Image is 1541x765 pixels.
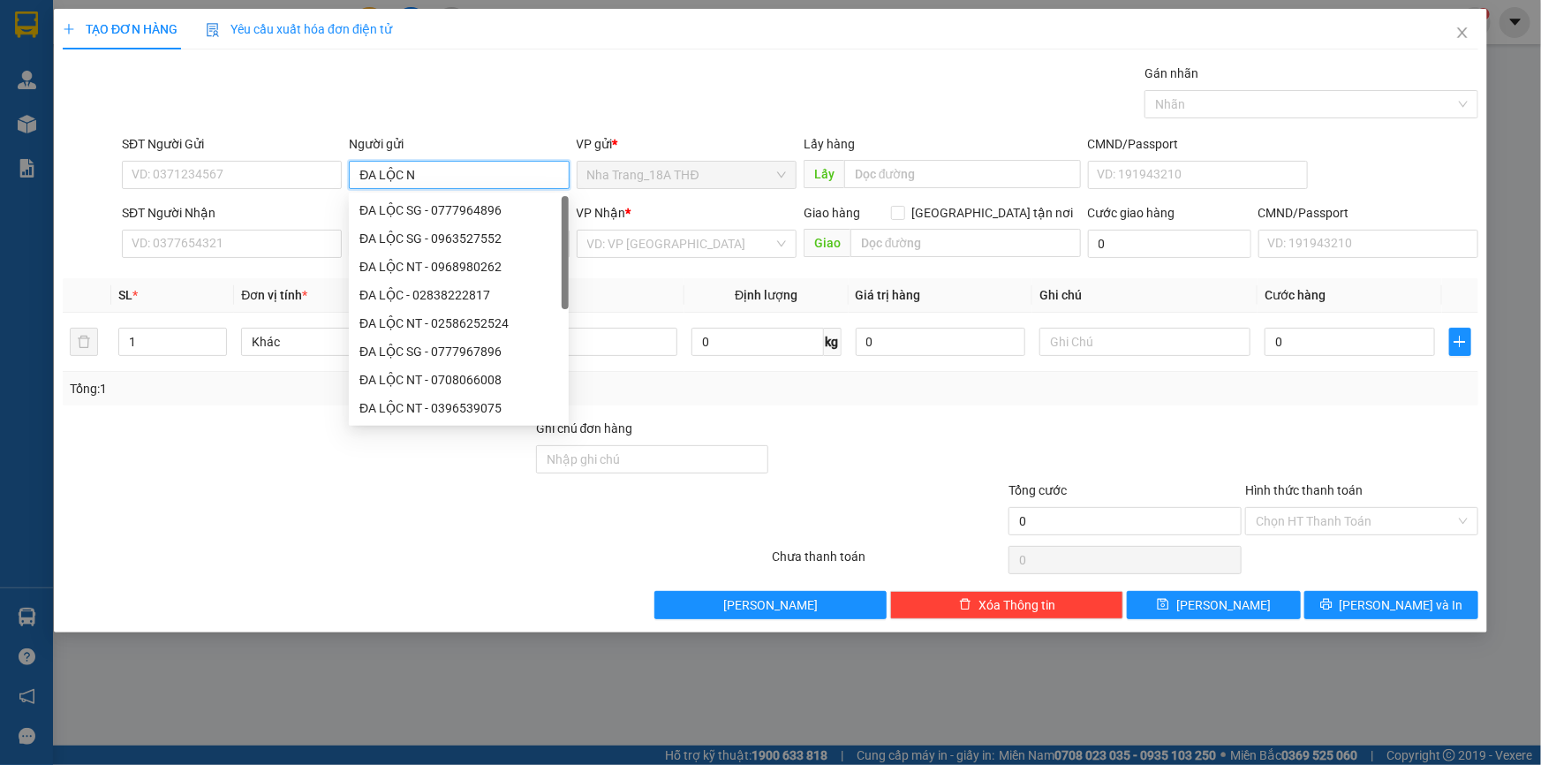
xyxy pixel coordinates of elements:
[212,331,223,342] span: up
[349,196,569,224] div: ĐA LỘC SG - 0777964896
[359,257,558,276] div: ĐA LỘC NT - 0968980262
[1176,595,1271,615] span: [PERSON_NAME]
[349,224,569,253] div: ĐA LỘC SG - 0963527552
[359,370,558,390] div: ĐA LỘC NT - 0708066008
[349,309,569,337] div: ĐA LỘC NT - 02586252524
[212,344,223,354] span: down
[206,23,220,37] img: icon
[1258,203,1478,223] div: CMND/Passport
[118,288,132,302] span: SL
[1245,483,1363,497] label: Hình thức thanh toán
[1088,206,1175,220] label: Cước giao hàng
[771,547,1008,578] div: Chưa thanh toán
[735,288,797,302] span: Định lượng
[63,23,75,35] span: plus
[207,329,226,342] span: Increase Value
[1340,595,1463,615] span: [PERSON_NAME] và In
[122,134,342,154] div: SĐT Người Gửi
[804,160,844,188] span: Lấy
[359,314,558,333] div: ĐA LỘC NT - 02586252524
[1127,591,1301,619] button: save[PERSON_NAME]
[905,203,1081,223] span: [GEOGRAPHIC_DATA] tận nơi
[1157,598,1169,612] span: save
[1450,335,1470,349] span: plus
[349,281,569,309] div: ĐA LỘC - 02838222817
[359,342,558,361] div: ĐA LỘC SG - 0777967896
[1088,134,1308,154] div: CMND/Passport
[959,598,971,612] span: delete
[1144,66,1198,80] label: Gán nhãn
[70,379,595,398] div: Tổng: 1
[654,591,888,619] button: [PERSON_NAME]
[466,328,677,356] input: VD: Bàn, Ghế
[70,328,98,356] button: delete
[536,445,769,473] input: Ghi chú đơn hàng
[252,329,442,355] span: Khác
[804,137,855,151] span: Lấy hàng
[1032,278,1258,313] th: Ghi chú
[824,328,842,356] span: kg
[856,288,921,302] span: Giá trị hàng
[804,206,860,220] span: Giao hàng
[723,595,818,615] span: [PERSON_NAME]
[1320,598,1333,612] span: printer
[359,229,558,248] div: ĐA LỘC SG - 0963527552
[349,134,569,154] div: Người gửi
[349,366,569,394] div: ĐA LỘC NT - 0708066008
[587,162,786,188] span: Nha Trang_18A THĐ
[349,394,569,422] div: ĐA LỘC NT - 0396539075
[1438,9,1487,58] button: Close
[349,337,569,366] div: ĐA LỘC SG - 0777967896
[844,160,1081,188] input: Dọc đường
[1265,288,1326,302] span: Cước hàng
[359,201,558,220] div: ĐA LỘC SG - 0777964896
[63,22,178,36] span: TẠO ĐƠN HÀNG
[122,203,342,223] div: SĐT Người Nhận
[536,421,633,436] label: Ghi chú đơn hàng
[349,253,569,281] div: ĐA LỘC NT - 0968980262
[1039,328,1250,356] input: Ghi Chú
[804,229,850,257] span: Giao
[207,342,226,355] span: Decrease Value
[890,591,1123,619] button: deleteXóa Thông tin
[1088,230,1251,258] input: Cước giao hàng
[1449,328,1471,356] button: plus
[577,206,626,220] span: VP Nhận
[206,22,392,36] span: Yêu cầu xuất hóa đơn điện tử
[577,134,797,154] div: VP gửi
[978,595,1055,615] span: Xóa Thông tin
[1455,26,1469,40] span: close
[850,229,1081,257] input: Dọc đường
[1304,591,1478,619] button: printer[PERSON_NAME] và In
[1008,483,1067,497] span: Tổng cước
[241,288,307,302] span: Đơn vị tính
[359,398,558,418] div: ĐA LỘC NT - 0396539075
[359,285,558,305] div: ĐA LỘC - 02838222817
[856,328,1026,356] input: 0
